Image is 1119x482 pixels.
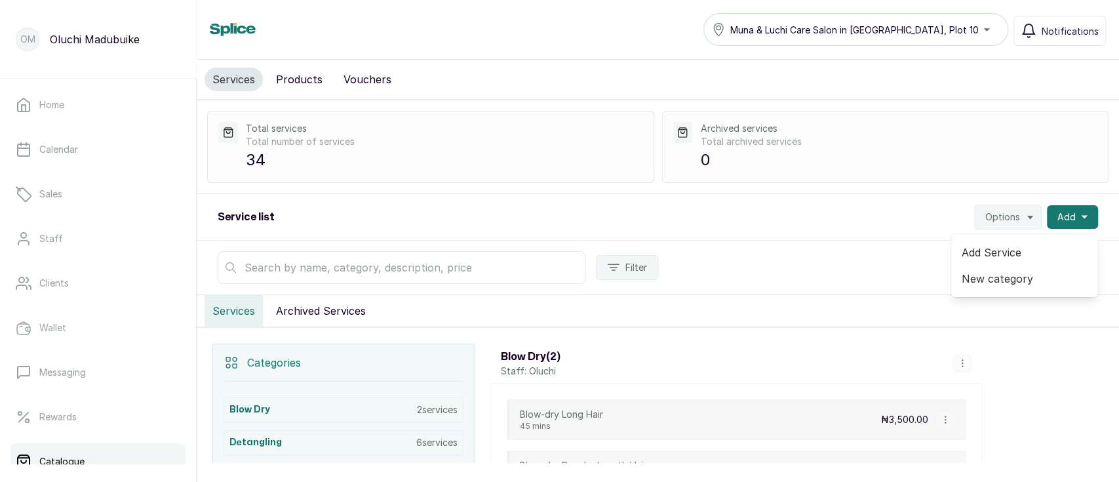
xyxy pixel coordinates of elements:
a: Home [10,87,186,123]
span: Add Service [962,245,1088,260]
a: Catalogue [10,443,186,480]
p: Staff [39,232,63,245]
a: Calendar [10,131,186,168]
p: 34 [246,148,643,172]
p: Total number of services [246,135,643,148]
p: OM [20,33,35,46]
p: ₦3,500.00 [881,413,928,426]
button: Muna & Luchi Care Salon in [GEOGRAPHIC_DATA], Plot 10 [703,13,1008,46]
div: Blow-dry Long Hair45 mins [520,408,603,432]
p: Messaging [39,366,86,379]
span: Muna & Luchi Care Salon in [GEOGRAPHIC_DATA], Plot 10 [730,23,979,37]
button: Services [205,295,263,327]
p: Categories [247,355,301,371]
p: Blow-dry Long Hair [520,408,603,421]
p: Sales [39,188,62,201]
p: 2 services [417,403,458,416]
a: Sales [10,176,186,212]
p: Total archived services [700,135,1097,148]
button: Vouchers [336,68,399,91]
span: Options [985,211,1020,224]
span: New category [962,271,1088,287]
a: Staff [10,220,186,257]
a: Wallet [10,310,186,346]
h3: Blow Dry ( 2 ) [501,349,560,365]
p: Archived services [700,122,1097,135]
p: 6 services [416,436,458,449]
h3: Detangling [229,436,282,449]
button: Filter [596,255,658,280]
p: Total services [246,122,643,135]
p: Wallet [39,321,66,334]
input: Search by name, category, description, price [218,251,585,284]
p: Blow-dry Regular Length Hair [520,459,647,472]
span: Filter [625,261,647,274]
p: Rewards [39,411,77,424]
h3: Blow Dry [229,403,270,416]
a: Rewards [10,399,186,435]
p: Clients [39,277,69,290]
button: Services [205,68,263,91]
div: Add [951,234,1098,297]
p: Staff: Oluchi [501,365,560,378]
span: Notifications [1042,24,1099,38]
p: Home [39,98,64,111]
p: Oluchi Madubuike [50,31,140,47]
h2: Service list [218,209,275,225]
p: Catalogue [39,455,85,468]
button: Products [268,68,330,91]
p: 45 mins [520,421,603,432]
button: Options [974,205,1042,230]
button: Add [1047,205,1098,229]
button: Archived Services [268,295,374,327]
p: 0 [700,148,1097,172]
a: Messaging [10,354,186,391]
span: Add [1057,211,1076,224]
p: Calendar [39,143,78,156]
a: Clients [10,265,186,302]
button: Notifications [1013,16,1106,46]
